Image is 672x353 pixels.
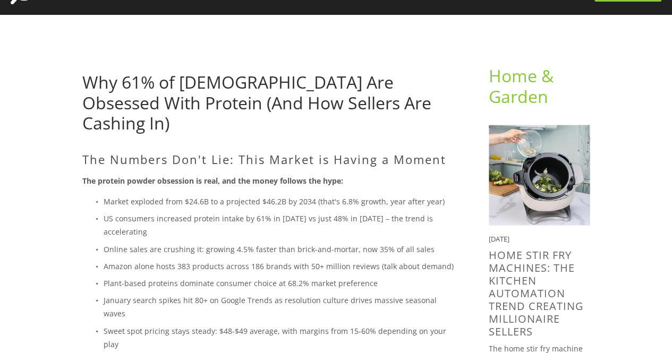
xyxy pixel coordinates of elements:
[104,212,455,238] p: US consumers increased protein intake by 61% in [DATE] vs just 48% in [DATE] – the trend is accel...
[104,195,455,208] p: Market exploded from $24.6B to a projected $46.2B by 2034 (that's 6.8% growth, year after year)
[104,260,455,273] p: Amazon alone hosts 383 products across 186 brands with 50+ million reviews (talk about demand)
[82,152,455,166] h2: The Numbers Don't Lie: This Market is Having a Moment
[82,71,431,134] a: Why 61% of [DEMOGRAPHIC_DATA] Are Obsessed With Protein (And How Sellers Are Cashing In)
[104,294,455,320] p: January search spikes hit 80+ on Google Trends as resolution culture drives massive seasonal waves
[82,176,343,186] strong: The protein powder obsession is real, and the money follows the hype:
[489,234,509,244] time: [DATE]
[489,64,558,107] a: Home & Garden
[104,324,455,351] p: Sweet spot pricing stays steady: $48-$49 average, with margins from 15-60% depending on your play
[104,277,455,290] p: Plant-based proteins dominate consumer choice at 68.2% market preference
[489,248,584,339] a: Home Stir Fry Machines: The Kitchen Automation Trend Creating Millionaire Sellers
[489,125,590,226] img: Home Stir Fry Machines: The Kitchen Automation Trend Creating Millionaire Sellers
[104,243,455,256] p: Online sales are crushing it: growing 4.5% faster than brick-and-mortar, now 35% of all sales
